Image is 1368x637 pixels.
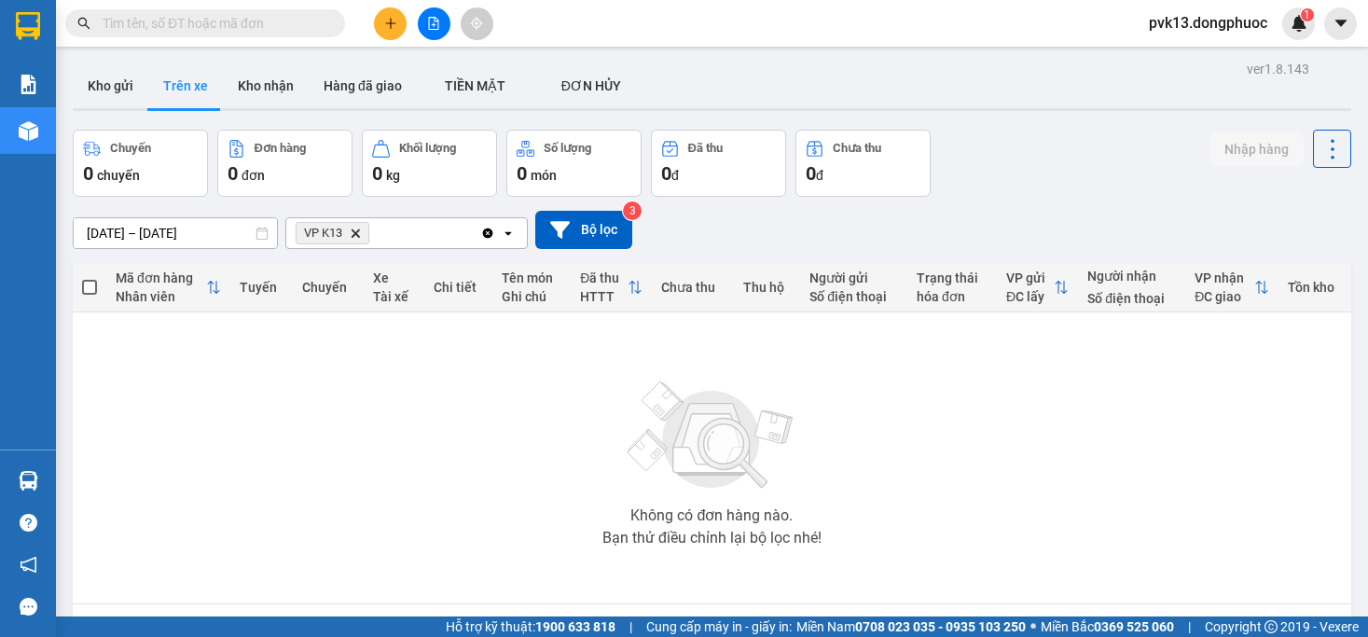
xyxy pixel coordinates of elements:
button: Kho gửi [73,63,148,108]
div: VP gửi [1006,270,1054,285]
div: Đã thu [580,270,628,285]
svg: Clear all [480,226,495,241]
div: hóa đơn [917,289,988,304]
span: TIỀN MẶT [445,78,505,93]
button: Kho nhận [223,63,309,108]
span: đ [816,168,823,183]
th: Toggle SortBy [1185,263,1278,312]
div: Chưa thu [661,280,724,295]
div: Nhân viên [116,289,206,304]
span: món [531,168,557,183]
span: question-circle [20,514,37,532]
span: 0 [517,162,527,185]
span: 0 [228,162,238,185]
svg: Delete [350,228,361,239]
img: warehouse-icon [19,121,38,141]
div: ĐC lấy [1006,289,1054,304]
div: Đã thu [688,142,723,155]
input: Select a date range. [74,218,277,248]
div: Đơn hàng [255,142,306,155]
div: Số lượng [544,142,591,155]
span: copyright [1264,620,1278,633]
span: 0 [806,162,816,185]
div: Người nhận [1087,269,1176,284]
img: icon-new-feature [1291,15,1307,32]
div: Tên món [502,270,561,285]
button: Hàng đã giao [309,63,417,108]
span: VP K13 [304,226,342,241]
div: Chưa thu [833,142,881,155]
div: Người gửi [809,270,898,285]
div: Mã đơn hàng [116,270,206,285]
span: Miền Bắc [1041,616,1174,637]
th: Toggle SortBy [571,263,652,312]
button: Chưa thu0đ [795,130,931,197]
img: warehouse-icon [19,471,38,491]
button: plus [374,7,407,40]
span: Cung cấp máy in - giấy in: [646,616,792,637]
img: logo-vxr [16,12,40,40]
div: Tài xế [373,289,415,304]
span: plus [384,17,397,30]
input: Selected VP K13. [373,224,375,242]
div: VP nhận [1195,270,1253,285]
svg: open [501,226,516,241]
span: search [77,17,90,30]
img: solution-icon [19,75,38,94]
span: message [20,598,37,616]
div: Khối lượng [399,142,456,155]
div: HTTT [580,289,628,304]
button: aim [461,7,493,40]
div: Không có đơn hàng nào. [630,508,793,523]
div: Trạng thái [917,270,988,285]
div: Bạn thử điều chỉnh lại bộ lọc nhé! [602,531,822,546]
strong: 0369 525 060 [1094,619,1174,634]
span: notification [20,556,37,574]
div: Số điện thoại [809,289,898,304]
button: caret-down [1324,7,1357,40]
button: Khối lượng0kg [362,130,497,197]
span: chuyến [97,168,140,183]
button: Đã thu0đ [651,130,786,197]
div: Tồn kho [1288,280,1342,295]
img: svg+xml;base64,PHN2ZyBjbGFzcz0ibGlzdC1wbHVnX19zdmciIHhtbG5zPSJodHRwOi8vd3d3LnczLm9yZy8yMDAwL3N2Zy... [618,370,805,501]
button: Đơn hàng0đơn [217,130,352,197]
span: kg [386,168,400,183]
span: pvk13.dongphuoc [1134,11,1282,35]
span: aim [470,17,483,30]
div: Ghi chú [502,289,561,304]
strong: 0708 023 035 - 0935 103 250 [855,619,1026,634]
span: file-add [427,17,440,30]
span: | [629,616,632,637]
span: | [1188,616,1191,637]
div: Số điện thoại [1087,291,1176,306]
span: đơn [242,168,265,183]
span: caret-down [1333,15,1349,32]
button: file-add [418,7,450,40]
button: Nhập hàng [1209,132,1304,166]
input: Tìm tên, số ĐT hoặc mã đơn [103,13,323,34]
button: Bộ lọc [535,211,632,249]
span: ⚪️ [1030,623,1036,630]
div: Thu hộ [743,280,792,295]
span: Hỗ trợ kỹ thuật: [446,616,615,637]
sup: 1 [1301,8,1314,21]
span: ĐƠN HỦY [561,78,621,93]
div: Chi tiết [434,280,484,295]
div: Chuyến [110,142,151,155]
strong: 1900 633 818 [535,619,615,634]
div: Xe [373,270,415,285]
span: 0 [661,162,671,185]
span: 0 [83,162,93,185]
span: Miền Nam [796,616,1026,637]
button: Trên xe [148,63,223,108]
th: Toggle SortBy [106,263,230,312]
span: 1 [1304,8,1310,21]
div: ĐC giao [1195,289,1253,304]
button: Số lượng0món [506,130,642,197]
span: VP K13, close by backspace [296,222,369,244]
div: Tuyến [240,280,283,295]
sup: 3 [623,201,642,220]
div: ver 1.8.143 [1247,59,1309,79]
div: Chuyến [302,280,354,295]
